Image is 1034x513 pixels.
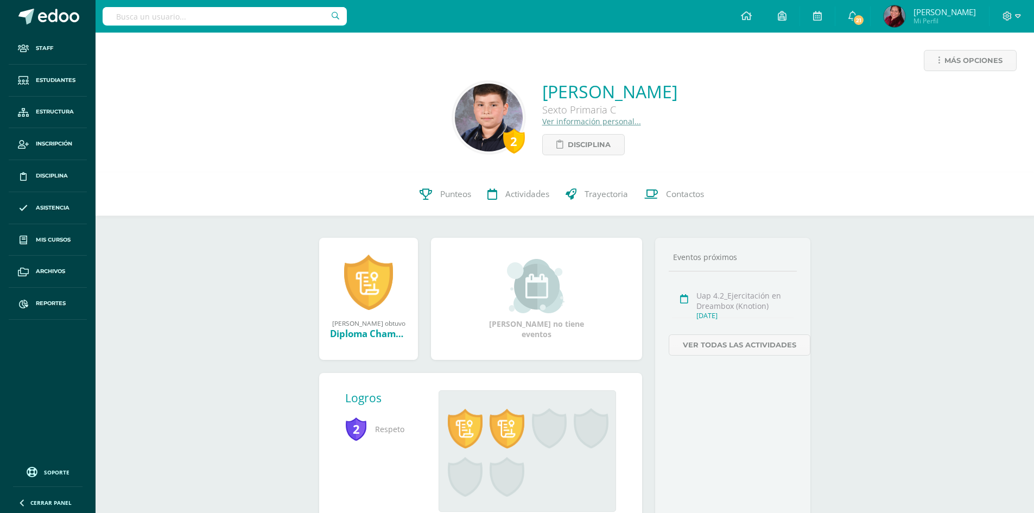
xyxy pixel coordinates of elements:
[9,192,87,224] a: Asistencia
[542,134,625,155] a: Disciplina
[9,33,87,65] a: Staff
[9,224,87,256] a: Mis cursos
[503,129,525,154] div: 2
[9,65,87,97] a: Estudiantes
[505,188,549,200] span: Actividades
[542,103,677,116] div: Sexto Primaria C
[36,76,75,85] span: Estudiantes
[914,7,976,17] span: [PERSON_NAME]
[914,16,976,26] span: Mi Perfil
[30,499,72,506] span: Cerrar panel
[36,204,69,212] span: Asistencia
[944,50,1003,71] span: Más opciones
[853,14,865,26] span: 21
[330,327,407,340] div: Diploma Champagnat
[568,135,611,155] span: Disciplina
[9,128,87,160] a: Inscripción
[345,416,367,441] span: 2
[44,468,69,476] span: Soporte
[9,160,87,192] a: Disciplina
[36,172,68,180] span: Disciplina
[9,288,87,320] a: Reportes
[330,319,407,327] div: [PERSON_NAME] obtuvo
[479,173,557,216] a: Actividades
[36,44,53,53] span: Staff
[9,97,87,129] a: Estructura
[36,267,65,276] span: Archivos
[455,84,523,151] img: 15f9feeca0cd3041c2fb129d2306aedf.png
[696,290,794,311] div: Uap 4.2_Ejercitación en Dreambox (Knotion)
[884,5,905,27] img: 00c1b1db20a3e38a90cfe610d2c2e2f3.png
[36,299,66,308] span: Reportes
[483,259,591,339] div: [PERSON_NAME] no tiene eventos
[440,188,471,200] span: Punteos
[345,390,430,406] div: Logros
[9,256,87,288] a: Archivos
[696,311,794,320] div: [DATE]
[585,188,628,200] span: Trayectoria
[13,464,83,479] a: Soporte
[924,50,1017,71] a: Más opciones
[636,173,712,216] a: Contactos
[666,188,704,200] span: Contactos
[542,80,677,103] a: [PERSON_NAME]
[557,173,636,216] a: Trayectoria
[669,334,810,356] a: Ver todas las actividades
[36,107,74,116] span: Estructura
[669,252,797,262] div: Eventos próximos
[36,140,72,148] span: Inscripción
[345,414,421,444] span: Respeto
[542,116,641,126] a: Ver información personal...
[411,173,479,216] a: Punteos
[103,7,347,26] input: Busca un usuario...
[507,259,566,313] img: event_small.png
[36,236,71,244] span: Mis cursos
